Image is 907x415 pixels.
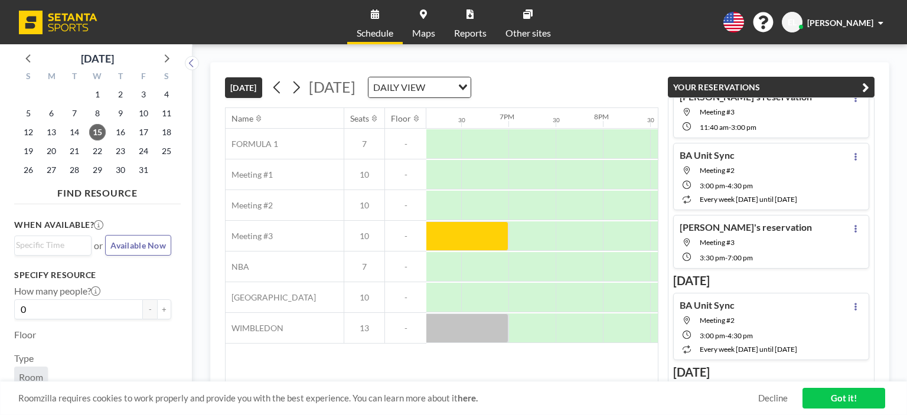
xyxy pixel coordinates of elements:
span: Friday, October 31, 2025 [135,162,152,178]
span: Monday, October 6, 2025 [43,105,60,122]
span: - [385,262,426,272]
span: Wednesday, October 1, 2025 [89,86,106,103]
span: 10 [344,231,384,241]
span: - [725,253,727,262]
span: Maps [412,28,435,38]
span: Thursday, October 23, 2025 [112,143,129,159]
span: Thursday, October 30, 2025 [112,162,129,178]
input: Search for option [16,238,84,251]
div: F [132,70,155,85]
span: Tuesday, October 14, 2025 [66,124,83,140]
span: - [725,181,727,190]
span: Sunday, October 12, 2025 [20,124,37,140]
span: WIMBLEDON [226,323,283,334]
button: Available Now [105,235,171,256]
span: 7 [344,139,384,149]
label: Type [14,352,34,364]
span: Meeting #2 [700,166,735,175]
span: Reports [454,28,487,38]
div: T [109,70,132,85]
span: Meeting #3 [700,107,735,116]
span: Friday, October 3, 2025 [135,86,152,103]
span: FORMULA 1 [226,139,278,149]
span: Meeting #3 [226,231,273,241]
span: Monday, October 13, 2025 [43,124,60,140]
label: How many people? [14,285,100,297]
span: Wednesday, October 8, 2025 [89,105,106,122]
div: W [86,70,109,85]
span: Saturday, October 25, 2025 [158,143,175,159]
span: DAILY VIEW [371,80,428,95]
h3: [DATE] [673,273,869,288]
span: Wednesday, October 29, 2025 [89,162,106,178]
span: Friday, October 10, 2025 [135,105,152,122]
span: 7:00 PM [727,253,753,262]
span: [GEOGRAPHIC_DATA] [226,292,316,303]
div: Name [231,113,253,124]
button: YOUR RESERVATIONS [668,77,875,97]
span: 13 [344,323,384,334]
span: Wednesday, October 22, 2025 [89,143,106,159]
div: M [40,70,63,85]
h4: BA Unit Sync [680,299,735,311]
div: Seats [350,113,369,124]
div: Floor [391,113,411,124]
span: 3:00 PM [731,123,756,132]
span: 11:40 AM [700,123,729,132]
span: Meeting #1 [226,169,273,180]
span: 3:00 PM [700,181,725,190]
span: 7 [344,262,384,272]
span: 10 [344,292,384,303]
h3: [DATE] [673,365,869,380]
span: Schedule [357,28,393,38]
span: - [385,139,426,149]
span: or [94,240,103,251]
span: Sunday, October 19, 2025 [20,143,37,159]
span: Saturday, October 4, 2025 [158,86,175,103]
span: Meeting #3 [700,238,735,247]
span: Tuesday, October 28, 2025 [66,162,83,178]
div: T [63,70,86,85]
span: Wednesday, October 15, 2025 [89,124,106,140]
button: [DATE] [225,77,262,98]
h4: [PERSON_NAME]'s reservation [680,221,812,233]
span: 4:30 PM [727,331,753,340]
span: Friday, October 24, 2025 [135,143,152,159]
span: 4:30 PM [727,181,753,190]
span: - [385,292,426,303]
span: Tuesday, October 21, 2025 [66,143,83,159]
span: Available Now [110,240,166,250]
div: Search for option [15,236,91,254]
a: Got it! [802,388,885,409]
span: Saturday, October 18, 2025 [158,124,175,140]
div: S [155,70,178,85]
input: Search for option [429,80,451,95]
span: - [385,200,426,211]
span: - [385,169,426,180]
a: here. [458,393,478,403]
span: NBA [226,262,249,272]
button: - [143,299,157,319]
span: 3:00 PM [700,331,725,340]
div: S [17,70,40,85]
div: 30 [553,116,560,124]
span: Meeting #2 [226,200,273,211]
span: 3:30 PM [700,253,725,262]
span: Saturday, October 11, 2025 [158,105,175,122]
h4: BA Unit Sync [680,149,735,161]
span: Sunday, October 5, 2025 [20,105,37,122]
label: Floor [14,329,36,341]
span: Other sites [505,28,551,38]
div: 30 [647,116,654,124]
h4: FIND RESOURCE [14,182,181,199]
span: Room [19,371,43,383]
div: Search for option [368,77,471,97]
span: Sunday, October 26, 2025 [20,162,37,178]
span: Meeting #2 [700,316,735,325]
span: Roomzilla requires cookies to work properly and provide you with the best experience. You can lea... [18,393,758,404]
span: EL [788,17,797,28]
a: Decline [758,393,788,404]
span: Tuesday, October 7, 2025 [66,105,83,122]
span: Monday, October 20, 2025 [43,143,60,159]
h3: Specify resource [14,270,171,280]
